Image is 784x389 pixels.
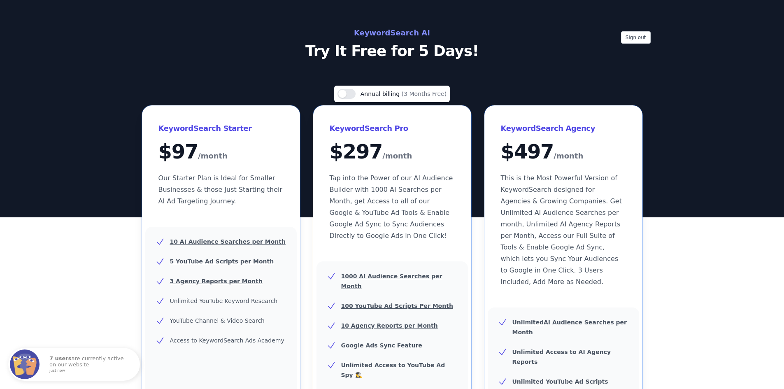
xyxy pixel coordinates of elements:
[170,317,265,324] span: YouTube Channel & Video Search
[501,174,622,286] span: This is the Most Powerful Version of KeywordSearch designed for Agencies & Growing Companies. Get...
[341,273,442,289] u: 1000 AI Audience Searches per Month
[170,337,284,344] span: Access to KeywordSearch Ads Academy
[501,122,626,135] h3: KeywordSearch Agency
[554,149,583,163] span: /month
[402,91,447,97] span: (3 Months Free)
[49,356,132,373] p: are currently active on our website
[621,31,651,44] button: Sign out
[341,342,422,349] b: Google Ads Sync Feature
[170,298,278,304] span: Unlimited YouTube Keyword Research
[49,355,72,361] strong: 7 users
[208,43,577,59] p: Try It Free for 5 Days!
[341,322,438,329] u: 10 Agency Reports per Month
[198,149,228,163] span: /month
[158,142,284,163] div: $ 97
[330,122,455,135] h3: KeywordSearch Pro
[512,349,611,365] b: Unlimited Access to AI Agency Reports
[341,362,445,378] b: Unlimited Access to YouTube Ad Spy 🕵️‍♀️
[512,319,544,326] u: Unlimited
[170,258,274,265] u: 5 YouTube Ad Scripts per Month
[49,369,129,373] small: just now
[501,142,626,163] div: $ 497
[330,142,455,163] div: $ 297
[158,174,283,205] span: Our Starter Plan is Ideal for Smaller Businesses & those Just Starting their AI Ad Targeting Jour...
[158,122,284,135] h3: KeywordSearch Starter
[208,26,577,40] h2: KeywordSearch AI
[330,174,453,240] span: Tap into the Power of our AI Audience Builder with 1000 AI Searches per Month, get Access to all ...
[382,149,412,163] span: /month
[170,238,286,245] u: 10 AI Audience Searches per Month
[170,278,263,284] u: 3 Agency Reports per Month
[512,319,627,335] b: AI Audience Searches per Month
[512,378,608,385] b: Unlimited YouTube Ad Scripts
[341,303,453,309] u: 100 YouTube Ad Scripts Per Month
[361,91,402,97] span: Annual billing
[10,349,40,379] img: Fomo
